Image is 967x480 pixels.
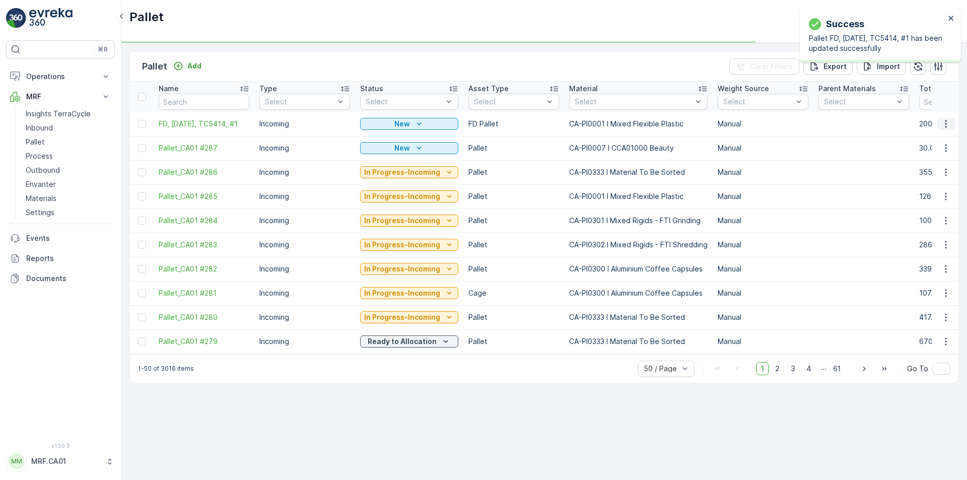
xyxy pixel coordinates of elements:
span: Go To [907,364,928,374]
button: MMMRF.CA01 [6,451,115,472]
p: In Progress-Incoming [364,167,440,177]
p: Incoming [259,167,350,177]
p: FD Pallet [468,119,559,129]
span: FD, [DATE], TC5414, #1 [159,119,249,129]
div: Toggle Row Selected [138,144,146,152]
button: In Progress-Incoming [360,263,458,275]
p: Outbound [26,165,60,175]
p: Incoming [259,143,350,153]
p: CA-PI0001 I Mixed Flexible Plastic [569,191,708,201]
a: Insights TerraCycle [22,107,115,121]
p: Select [575,97,692,107]
button: In Progress-Incoming [360,287,458,299]
p: Manual [718,264,808,274]
p: New [394,119,410,129]
a: Pallet_CA01 #282 [159,264,249,274]
a: Pallet_CA01 #284 [159,216,249,226]
p: Select [265,97,334,107]
div: Toggle Row Selected [138,168,146,176]
p: Materials [26,193,56,203]
span: 61 [828,362,845,375]
a: Pallet_CA01 #287 [159,143,249,153]
p: Incoming [259,191,350,201]
a: Documents [6,268,115,289]
p: Ready to Allocation [368,336,437,347]
p: Pallet [468,240,559,250]
button: Ready to Allocation [360,335,458,348]
p: Pallet FD, [DATE], TC5414, #1 has been updated successfully [809,33,945,53]
a: Envanter [22,177,115,191]
p: Parent Materials [818,84,876,94]
div: Toggle Row Selected [138,120,146,128]
a: Pallet_CA01 #283 [159,240,249,250]
p: Select [474,97,543,107]
p: Add [187,61,201,71]
p: MRF.CA01 [31,456,101,466]
p: Process [26,151,53,161]
span: 4 [802,362,816,375]
p: In Progress-Incoming [364,216,440,226]
p: MRF [26,92,95,102]
p: Manual [718,191,808,201]
p: Cage [468,288,559,298]
span: 1 [756,362,769,375]
span: Pallet_CA01 #281 [159,288,249,298]
p: CA-PI0001 I Mixed Flexible Plastic [569,119,708,129]
p: Pallet [468,216,559,226]
a: Pallet_CA01 #286 [159,167,249,177]
div: Toggle Row Selected [138,265,146,273]
p: Select [366,97,443,107]
p: Pallet [468,336,559,347]
button: Operations [6,66,115,87]
a: Pallet [22,135,115,149]
a: Events [6,228,115,248]
p: Settings [26,208,54,218]
p: Incoming [259,288,350,298]
p: Reports [26,253,111,263]
p: CA-PI0300 I Aluminium Coffee Capsules [569,264,708,274]
input: Search [159,94,249,110]
button: In Progress-Incoming [360,166,458,178]
div: MM [9,453,25,469]
div: Toggle Row Selected [138,241,146,249]
a: Pallet_CA01 #279 [159,336,249,347]
div: Toggle Row Selected [138,217,146,225]
p: Incoming [259,119,350,129]
p: Name [159,84,179,94]
p: CA-PI0007 I CCA01000 Beauty [569,143,708,153]
a: FD, Sep 17, 2025, TC5414, #1 [159,119,249,129]
p: Clear Filters [749,61,793,72]
p: CA-PI0302 I Mixed Rigids - FTI Shredding [569,240,708,250]
span: v 1.50.3 [6,443,115,449]
p: Status [360,84,383,94]
a: Settings [22,205,115,220]
p: ... [820,362,826,375]
p: Inbound [26,123,53,133]
button: MRF [6,87,115,107]
button: New [360,142,458,154]
p: Incoming [259,312,350,322]
button: close [948,14,955,24]
p: New [394,143,410,153]
p: Incoming [259,264,350,274]
a: Pallet_CA01 #285 [159,191,249,201]
p: CA-PI0300 I Aluminium Coffee Capsules [569,288,708,298]
p: Documents [26,273,111,284]
p: Manual [718,143,808,153]
p: Manual [718,288,808,298]
a: Materials [22,191,115,205]
div: Toggle Row Selected [138,313,146,321]
p: Manual [718,336,808,347]
p: Manual [718,312,808,322]
p: CA-PI0301 I Mixed Rigids - FTI Grinding [569,216,708,226]
span: 2 [771,362,784,375]
a: Outbound [22,163,115,177]
p: Pallet [468,167,559,177]
div: Toggle Row Selected [138,289,146,297]
button: In Progress-Incoming [360,190,458,202]
p: Insights TerraCycle [26,109,91,119]
p: Manual [718,119,808,129]
p: ⌘B [98,45,108,53]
